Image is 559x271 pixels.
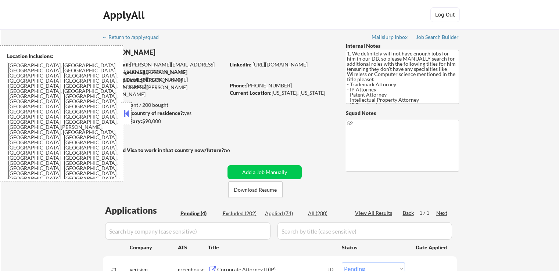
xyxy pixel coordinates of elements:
input: Search by company (case sensitive) [105,222,270,240]
div: Location Inclusions: [7,53,120,60]
button: Download Resume [228,181,283,198]
div: Mailslurp Inbox [372,35,408,40]
a: Job Search Builder [416,34,459,41]
div: [PERSON_NAME][EMAIL_ADDRESS][PERSON_NAME][DOMAIN_NAME] [103,61,225,75]
button: Log Out [430,7,460,22]
div: All (280) [308,210,345,217]
div: Job Search Builder [416,35,459,40]
strong: Current Location: [230,90,272,96]
a: ← Return to /applysquad [102,34,166,41]
strong: Phone: [230,82,246,88]
div: no [224,147,245,154]
div: [PHONE_NUMBER] [230,82,334,89]
div: 1 / 1 [419,209,436,217]
div: Pending (4) [180,210,217,217]
div: Company [130,244,178,251]
div: [PERSON_NAME] [103,48,254,57]
strong: Will need Visa to work in that country now/future?: [103,147,225,153]
div: 74 sent / 200 bought [103,101,225,109]
div: Status [342,241,405,254]
div: Back [403,209,415,217]
input: Search by title (case sensitive) [277,222,452,240]
div: ← Return to /applysquad [102,35,166,40]
button: Add a Job Manually [227,165,302,179]
div: $90,000 [103,118,225,125]
div: Title [208,244,335,251]
div: Applied (74) [265,210,302,217]
div: [PERSON_NAME][EMAIL_ADDRESS][PERSON_NAME][DOMAIN_NAME] [103,76,225,98]
div: [PERSON_NAME][EMAIL_ADDRESS][PERSON_NAME][DOMAIN_NAME] [103,69,225,90]
div: Excluded (202) [223,210,259,217]
div: yes [103,109,223,117]
div: Squad Notes [346,109,459,117]
div: Date Applied [416,244,448,251]
strong: Can work in country of residence?: [103,110,184,116]
a: [URL][DOMAIN_NAME] [252,61,308,68]
a: Mailslurp Inbox [372,34,408,41]
div: [US_STATE], [US_STATE] [230,89,334,97]
div: Internal Notes [346,42,459,50]
strong: LinkedIn: [230,61,251,68]
div: View All Results [355,209,394,217]
div: Next [436,209,448,217]
div: Applications [105,206,178,215]
div: ApplyAll [103,9,147,21]
div: ATS [178,244,208,251]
